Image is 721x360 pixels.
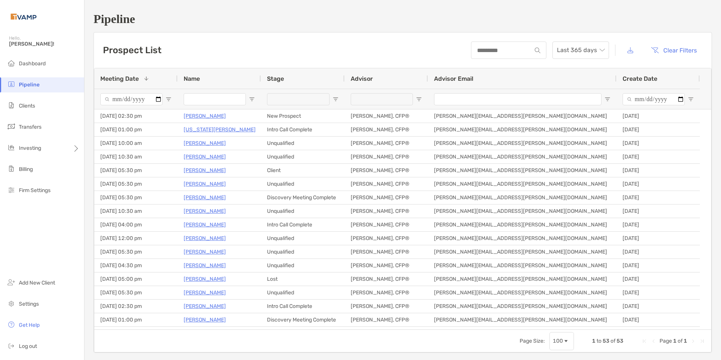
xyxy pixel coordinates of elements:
[416,96,422,102] button: Open Filter Menu
[184,274,226,284] p: [PERSON_NAME]
[261,191,345,204] div: Discovery Meeting Complete
[103,45,161,55] h3: Prospect List
[94,232,178,245] div: [DATE] 12:00 pm
[617,272,700,286] div: [DATE]
[19,103,35,109] span: Clients
[678,338,683,344] span: of
[261,218,345,231] div: Intro Call Complete
[7,185,16,194] img: firm-settings icon
[19,82,40,88] span: Pipeline
[428,150,617,163] div: [PERSON_NAME][EMAIL_ADDRESS][PERSON_NAME][DOMAIN_NAME]
[617,286,700,299] div: [DATE]
[94,245,178,258] div: [DATE] 05:30 pm
[617,109,700,123] div: [DATE]
[19,166,33,172] span: Billing
[184,329,226,338] a: [PERSON_NAME]
[184,288,226,297] a: [PERSON_NAME]
[617,232,700,245] div: [DATE]
[428,259,617,272] div: [PERSON_NAME][EMAIL_ADDRESS][PERSON_NAME][DOMAIN_NAME]
[261,272,345,286] div: Lost
[94,177,178,191] div: [DATE] 05:30 pm
[184,234,226,243] a: [PERSON_NAME]
[699,338,705,344] div: Last Page
[261,123,345,136] div: Intro Call Complete
[261,205,345,218] div: Unqualified
[184,138,226,148] a: [PERSON_NAME]
[184,75,200,82] span: Name
[345,164,428,177] div: [PERSON_NAME], CFP®
[100,93,163,105] input: Meeting Date Filter Input
[345,205,428,218] div: [PERSON_NAME], CFP®
[267,75,284,82] span: Stage
[597,338,601,344] span: to
[100,75,139,82] span: Meeting Date
[184,302,226,311] a: [PERSON_NAME]
[557,42,604,58] span: Last 365 days
[604,96,611,102] button: Open Filter Menu
[94,12,712,26] h1: Pipeline
[428,137,617,150] div: [PERSON_NAME][EMAIL_ADDRESS][PERSON_NAME][DOMAIN_NAME]
[351,75,373,82] span: Advisor
[184,179,226,189] a: [PERSON_NAME]
[428,286,617,299] div: [PERSON_NAME][EMAIL_ADDRESS][PERSON_NAME][DOMAIN_NAME]
[184,111,226,121] a: [PERSON_NAME]
[94,313,178,326] div: [DATE] 01:00 pm
[19,322,40,328] span: Get Help
[19,343,37,349] span: Log out
[184,125,256,134] a: [US_STATE][PERSON_NAME]
[617,205,700,218] div: [DATE]
[7,80,16,89] img: pipeline icon
[617,123,700,136] div: [DATE]
[94,205,178,218] div: [DATE] 10:30 am
[184,152,226,162] a: [PERSON_NAME]
[617,164,700,177] div: [DATE]
[345,232,428,245] div: [PERSON_NAME], CFP®
[184,166,226,175] p: [PERSON_NAME]
[645,42,703,58] button: Clear Filters
[428,300,617,313] div: [PERSON_NAME][EMAIL_ADDRESS][PERSON_NAME][DOMAIN_NAME]
[673,338,677,344] span: 1
[7,341,16,350] img: logout icon
[7,164,16,173] img: billing icon
[428,327,617,340] div: [PERSON_NAME][EMAIL_ADDRESS][PERSON_NAME][DOMAIN_NAME]
[603,338,609,344] span: 53
[94,137,178,150] div: [DATE] 10:00 am
[428,205,617,218] div: [PERSON_NAME][EMAIL_ADDRESS][PERSON_NAME][DOMAIN_NAME]
[7,320,16,329] img: get-help icon
[94,327,178,340] div: [DATE] 05:00 pm
[7,58,16,68] img: dashboard icon
[94,191,178,204] div: [DATE] 05:30 pm
[611,338,615,344] span: of
[94,109,178,123] div: [DATE] 02:30 pm
[7,278,16,287] img: add_new_client icon
[261,137,345,150] div: Unqualified
[617,191,700,204] div: [DATE]
[428,123,617,136] div: [PERSON_NAME][EMAIL_ADDRESS][PERSON_NAME][DOMAIN_NAME]
[428,272,617,286] div: [PERSON_NAME][EMAIL_ADDRESS][PERSON_NAME][DOMAIN_NAME]
[19,124,41,130] span: Transfers
[641,338,647,344] div: First Page
[617,218,700,231] div: [DATE]
[261,259,345,272] div: Unqualified
[261,164,345,177] div: Client
[428,109,617,123] div: [PERSON_NAME][EMAIL_ADDRESS][PERSON_NAME][DOMAIN_NAME]
[623,75,657,82] span: Create Date
[592,338,595,344] span: 1
[333,96,339,102] button: Open Filter Menu
[345,259,428,272] div: [PERSON_NAME], CFP®
[345,177,428,191] div: [PERSON_NAME], CFP®
[690,338,696,344] div: Next Page
[345,300,428,313] div: [PERSON_NAME], CFP®
[19,60,46,67] span: Dashboard
[617,259,700,272] div: [DATE]
[345,327,428,340] div: [PERSON_NAME], CFP®
[184,220,226,229] a: [PERSON_NAME]
[520,338,545,344] div: Page Size:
